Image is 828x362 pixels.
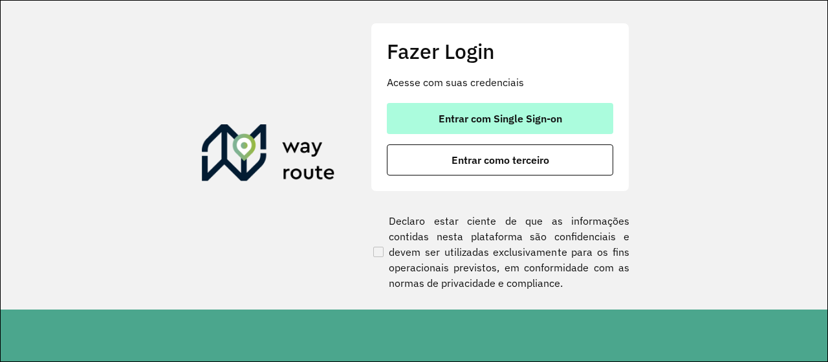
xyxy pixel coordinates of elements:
label: Declaro estar ciente de que as informações contidas nesta plataforma são confidenciais e devem se... [371,213,629,291]
img: Roteirizador AmbevTech [202,124,335,187]
button: button [387,144,613,175]
button: button [387,103,613,134]
p: Acesse com suas credenciais [387,74,613,90]
span: Entrar como terceiro [452,155,549,165]
span: Entrar com Single Sign-on [439,113,562,124]
h2: Fazer Login [387,39,613,63]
